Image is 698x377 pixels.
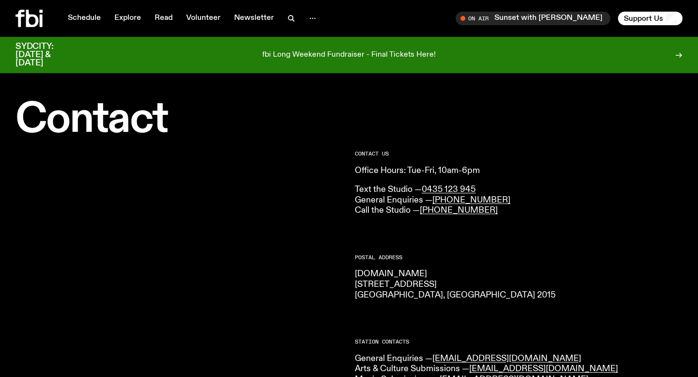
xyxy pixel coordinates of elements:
[432,354,581,363] a: [EMAIL_ADDRESS][DOMAIN_NAME]
[355,269,682,300] p: [DOMAIN_NAME] [STREET_ADDRESS] [GEOGRAPHIC_DATA], [GEOGRAPHIC_DATA] 2015
[180,12,226,25] a: Volunteer
[618,12,682,25] button: Support Us
[355,166,682,176] p: Office Hours: Tue-Fri, 10am-6pm
[228,12,280,25] a: Newsletter
[62,12,107,25] a: Schedule
[355,151,682,157] h2: CONTACT US
[16,100,343,140] h1: Contact
[422,185,476,194] a: 0435 123 945
[355,255,682,260] h2: Postal Address
[355,185,682,216] p: Text the Studio — General Enquiries — Call the Studio —
[432,196,510,204] a: [PHONE_NUMBER]
[262,51,436,60] p: fbi Long Weekend Fundraiser - Final Tickets Here!
[624,14,663,23] span: Support Us
[456,12,610,25] button: On AirSunset with [PERSON_NAME]
[149,12,178,25] a: Read
[109,12,147,25] a: Explore
[420,206,498,215] a: [PHONE_NUMBER]
[16,43,78,67] h3: SYDCITY: [DATE] & [DATE]
[469,364,618,373] a: [EMAIL_ADDRESS][DOMAIN_NAME]
[355,339,682,345] h2: Station Contacts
